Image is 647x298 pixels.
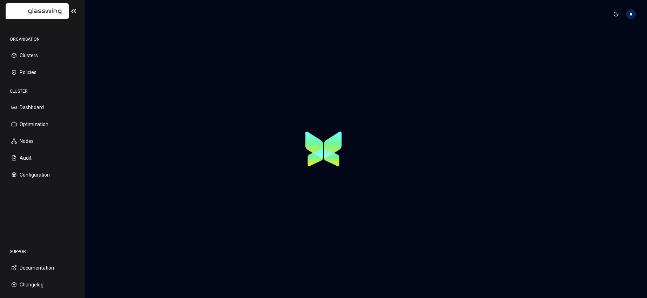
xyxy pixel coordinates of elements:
button: Nodes [6,133,79,149]
button: Documentation [6,260,79,276]
button: Changelog [6,277,79,292]
img: GlassWing [10,3,65,20]
div: CLUSTER [6,84,79,98]
button: Policies [6,65,79,80]
div: SUPPORT [6,245,79,259]
button: Dashboard [6,100,79,115]
button: Optimization [6,117,79,132]
div: ORGANISATION [6,32,79,46]
button: Audit [6,150,79,166]
button: Clusters [6,48,79,63]
button: Configuration [6,167,79,183]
